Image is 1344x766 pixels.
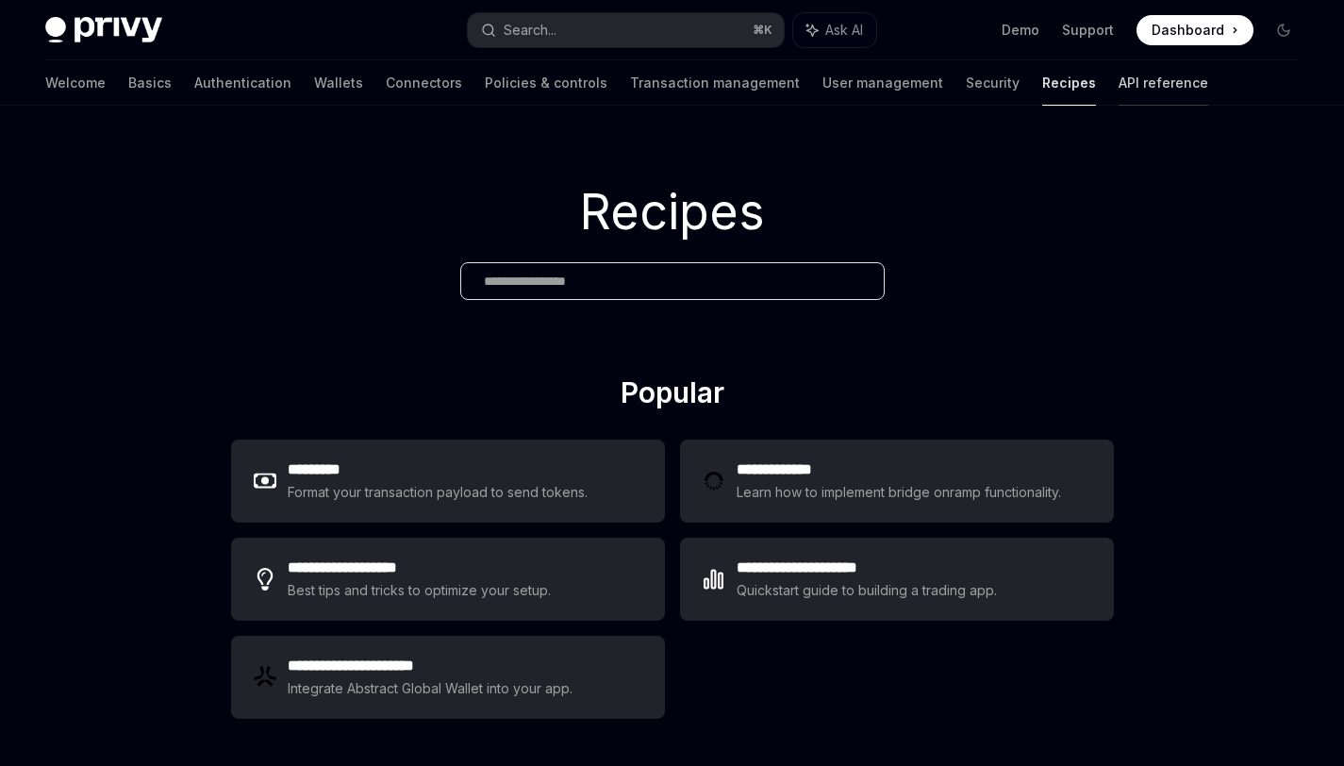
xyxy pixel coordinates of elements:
[1002,21,1039,40] a: Demo
[468,13,783,47] button: Search...⌘K
[128,60,172,106] a: Basics
[288,481,589,504] div: Format your transaction payload to send tokens.
[1119,60,1208,106] a: API reference
[45,17,162,43] img: dark logo
[386,60,462,106] a: Connectors
[630,60,800,106] a: Transaction management
[45,60,106,106] a: Welcome
[966,60,1020,106] a: Security
[288,579,554,602] div: Best tips and tricks to optimize your setup.
[314,60,363,106] a: Wallets
[288,677,574,700] div: Integrate Abstract Global Wallet into your app.
[822,60,943,106] a: User management
[753,23,772,38] span: ⌘ K
[194,60,291,106] a: Authentication
[1137,15,1253,45] a: Dashboard
[231,375,1114,417] h2: Popular
[1062,21,1114,40] a: Support
[231,440,665,523] a: **** ****Format your transaction payload to send tokens.
[680,440,1114,523] a: **** **** ***Learn how to implement bridge onramp functionality.
[825,21,863,40] span: Ask AI
[1269,15,1299,45] button: Toggle dark mode
[485,60,607,106] a: Policies & controls
[504,19,556,42] div: Search...
[793,13,876,47] button: Ask AI
[1042,60,1096,106] a: Recipes
[737,481,1067,504] div: Learn how to implement bridge onramp functionality.
[1152,21,1224,40] span: Dashboard
[737,579,998,602] div: Quickstart guide to building a trading app.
